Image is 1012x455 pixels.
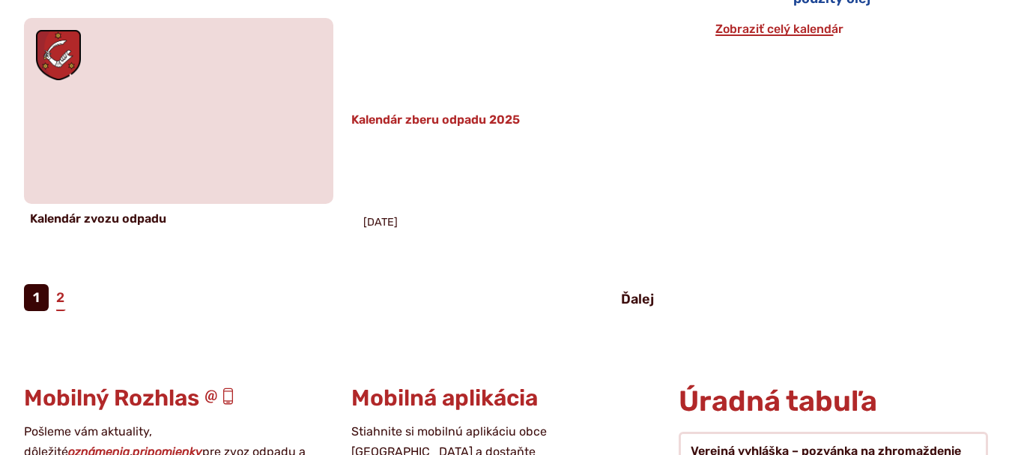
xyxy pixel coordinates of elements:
[351,386,661,411] h3: Mobilná aplikácia
[363,216,398,229] p: [DATE]
[351,112,649,127] h3: Kalendár zberu odpadu 2025
[24,284,49,311] span: 1
[24,386,333,411] h3: Mobilný Rozhlas
[357,18,667,236] a: Kalendár zberu odpadu 2025 [DATE]
[30,211,327,226] h4: Kalendár zvozu odpadu
[679,386,988,418] h2: Úradná tabuľa
[621,291,654,307] span: Ďalej
[714,22,845,36] a: Zobraziť celý kalendár
[24,18,333,235] a: Kalendár zvozu odpadu
[609,286,666,313] a: Ďalej
[55,284,66,311] a: 2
